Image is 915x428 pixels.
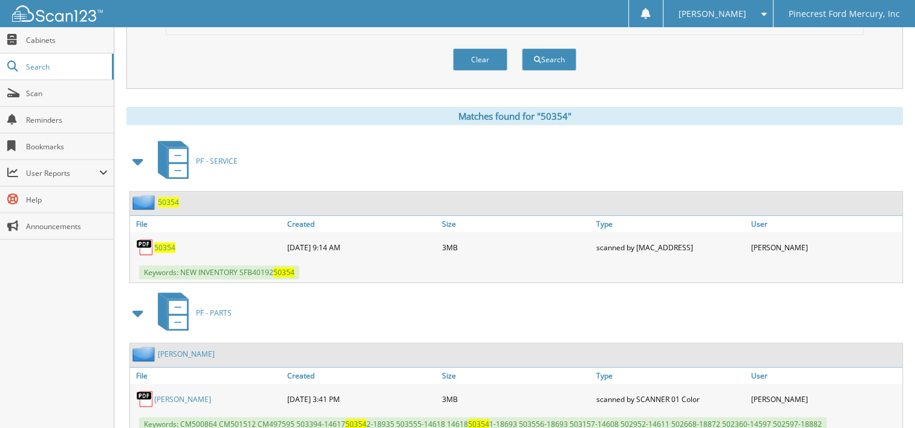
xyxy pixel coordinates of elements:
a: Size [439,216,593,232]
span: [PERSON_NAME] [679,10,746,18]
span: PF - PARTS [196,308,232,318]
span: Reminders [26,115,108,125]
div: scanned by SCANNER 01 Color [593,387,747,411]
img: folder2.png [132,346,158,362]
span: PF - SERVICE [196,156,238,166]
a: 50354 [158,197,179,207]
a: [PERSON_NAME] [154,394,211,404]
span: Announcements [26,221,108,232]
div: [PERSON_NAME] [748,235,902,259]
span: User Reports [26,168,99,178]
div: [PERSON_NAME] [748,387,902,411]
a: User [748,216,902,232]
a: User [748,368,902,384]
img: scan123-logo-white.svg [12,5,103,22]
div: 3MB [439,235,593,259]
div: [DATE] 3:41 PM [284,387,438,411]
a: Size [439,368,593,384]
a: PF - PARTS [151,289,232,337]
span: Bookmarks [26,141,108,152]
a: 50354 [154,242,175,253]
a: Created [284,368,438,384]
div: Matches found for "50354" [126,107,903,125]
a: File [130,216,284,232]
div: [DATE] 9:14 AM [284,235,438,259]
span: Search [26,62,106,72]
span: Keywords: NEW INVENTORY SFB40192 [139,265,299,279]
a: PF - SERVICE [151,137,238,185]
span: Cabinets [26,35,108,45]
a: Type [593,368,747,384]
span: Pinecrest Ford Mercury, Inc [789,10,900,18]
span: Help [26,195,108,205]
iframe: Chat Widget [855,370,915,428]
button: Search [522,48,576,71]
img: folder2.png [132,195,158,210]
a: Created [284,216,438,232]
div: 3MB [439,387,593,411]
img: PDF.png [136,238,154,256]
a: Type [593,216,747,232]
span: Scan [26,88,108,99]
a: [PERSON_NAME] [158,349,215,359]
span: 50354 [273,267,295,277]
img: PDF.png [136,390,154,408]
button: Clear [453,48,507,71]
a: File [130,368,284,384]
div: scanned by [MAC_ADDRESS] [593,235,747,259]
